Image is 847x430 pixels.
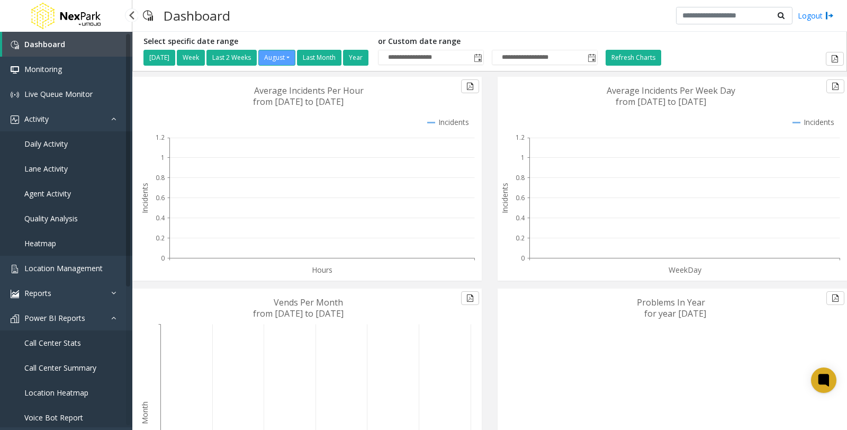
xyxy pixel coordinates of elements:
[11,41,19,49] img: 'icon'
[24,363,96,373] span: Call Center Summary
[161,153,165,162] text: 1
[500,183,510,213] text: Incidents
[161,254,165,263] text: 0
[804,117,834,127] text: Incidents
[177,50,205,66] button: Week
[156,213,165,222] text: 0.4
[24,238,56,248] span: Heatmap
[254,85,364,96] text: Average Incidents Per Hour
[24,388,88,398] span: Location Heatmap
[24,288,51,298] span: Reports
[143,50,175,66] button: [DATE]
[826,79,844,93] button: Export to pdf
[156,133,165,142] text: 1.2
[585,50,597,65] span: Toggle popup
[24,114,49,124] span: Activity
[24,263,103,273] span: Location Management
[461,79,479,93] button: Export to pdf
[472,50,483,65] span: Toggle popup
[24,413,83,423] span: Voice Bot Report
[461,291,479,305] button: Export to pdf
[516,193,525,202] text: 0.6
[156,234,165,243] text: 0.2
[637,297,705,308] text: Problems In Year
[24,39,65,49] span: Dashboard
[516,133,525,142] text: 1.2
[24,313,85,323] span: Power BI Reports
[140,183,150,213] text: Incidents
[274,297,343,308] text: Vends Per Month
[516,234,525,243] text: 0.2
[606,50,661,66] button: Refresh Charts
[156,173,165,182] text: 0.8
[312,265,332,275] text: Hours
[253,96,344,107] text: from [DATE] to [DATE]
[158,3,236,29] h3: Dashboard
[2,32,132,57] a: Dashboard
[24,213,78,223] span: Quality Analysis
[11,290,19,298] img: 'icon'
[343,50,368,66] button: Year
[24,64,62,74] span: Monitoring
[798,10,834,21] a: Logout
[438,117,469,127] text: Incidents
[11,315,19,323] img: 'icon'
[253,308,344,319] text: from [DATE] to [DATE]
[11,91,19,99] img: 'icon'
[826,291,844,305] button: Export to pdf
[206,50,257,66] button: Last 2 Weeks
[516,173,525,182] text: 0.8
[607,85,735,96] text: Average Incidents Per Week Day
[24,139,68,149] span: Daily Activity
[644,308,706,319] text: for year [DATE]
[825,10,834,21] img: logout
[378,37,598,46] h5: or Custom date range
[258,50,295,66] button: August
[669,265,702,275] text: WeekDay
[156,193,165,202] text: 0.6
[24,189,71,199] span: Agent Activity
[140,401,150,424] text: Month
[143,3,153,29] img: pageIcon
[616,96,706,107] text: from [DATE] to [DATE]
[11,66,19,74] img: 'icon'
[826,52,844,66] button: Export to pdf
[521,254,525,263] text: 0
[24,164,68,174] span: Lane Activity
[11,265,19,273] img: 'icon'
[516,213,525,222] text: 0.4
[24,89,93,99] span: Live Queue Monitor
[11,115,19,124] img: 'icon'
[521,153,525,162] text: 1
[297,50,341,66] button: Last Month
[24,338,81,348] span: Call Center Stats
[143,37,370,46] h5: Select specific date range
